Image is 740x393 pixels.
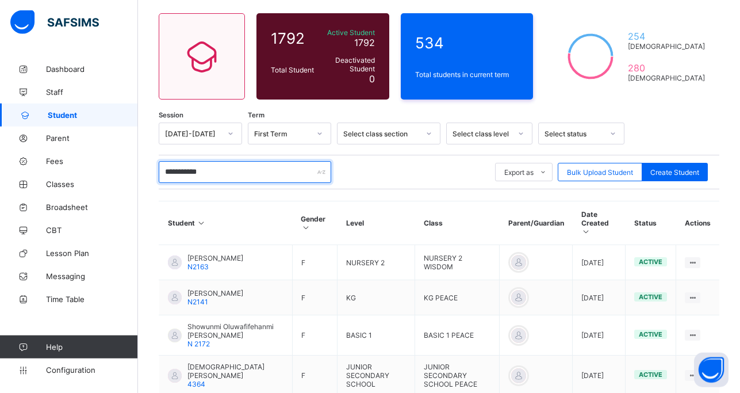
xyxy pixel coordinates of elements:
[271,29,314,47] span: 1792
[46,365,137,375] span: Configuration
[369,73,375,85] span: 0
[292,280,338,315] td: F
[187,363,283,380] span: [DEMOGRAPHIC_DATA] [PERSON_NAME]
[415,280,500,315] td: KG PEACE
[254,129,310,138] div: First Term
[187,322,283,339] span: Showunmi Oluwafifehanmi [PERSON_NAME]
[46,64,138,74] span: Dashboard
[46,342,137,352] span: Help
[628,74,705,82] span: [DEMOGRAPHIC_DATA]
[10,10,99,35] img: safsims
[46,157,138,166] span: Fees
[338,245,415,280] td: NURSERY 2
[187,289,243,297] span: [PERSON_NAME]
[650,168,699,177] span: Create Student
[573,280,626,315] td: [DATE]
[187,380,205,388] span: 4364
[46,133,138,143] span: Parent
[187,254,243,262] span: [PERSON_NAME]
[292,201,338,245] th: Gender
[639,258,662,266] span: active
[187,339,210,348] span: N 2172
[581,227,591,236] i: Sort in Ascending Order
[338,315,415,356] td: BASIC 1
[639,293,662,301] span: active
[338,201,415,245] th: Level
[639,371,662,379] span: active
[338,280,415,315] td: KG
[48,110,138,120] span: Student
[320,28,375,37] span: Active Student
[639,330,662,338] span: active
[415,315,500,356] td: BASIC 1 PEACE
[415,70,519,79] span: Total students in current term
[292,315,338,356] td: F
[415,245,500,280] td: NURSERY 2 WISDOM
[46,226,138,235] span: CBT
[628,62,705,74] span: 280
[500,201,573,245] th: Parent/Guardian
[343,129,419,138] div: Select class section
[46,249,138,258] span: Lesson Plan
[573,315,626,356] td: [DATE]
[46,87,138,97] span: Staff
[676,201,719,245] th: Actions
[545,129,603,138] div: Select status
[187,262,209,271] span: N2163
[415,34,519,52] span: 534
[301,223,310,232] i: Sort in Ascending Order
[248,111,264,119] span: Term
[415,201,500,245] th: Class
[46,203,138,212] span: Broadsheet
[159,111,183,119] span: Session
[46,295,138,304] span: Time Table
[504,168,534,177] span: Export as
[159,201,293,245] th: Student
[46,180,138,189] span: Classes
[567,168,633,177] span: Bulk Upload Student
[197,219,206,227] i: Sort in Ascending Order
[573,201,626,245] th: Date Created
[453,129,511,138] div: Select class level
[165,129,221,138] div: [DATE]-[DATE]
[626,201,676,245] th: Status
[187,297,208,306] span: N2141
[573,245,626,280] td: [DATE]
[268,63,317,77] div: Total Student
[694,353,729,387] button: Open asap
[628,42,705,51] span: [DEMOGRAPHIC_DATA]
[354,37,375,48] span: 1792
[46,272,138,281] span: Messaging
[628,30,705,42] span: 254
[292,245,338,280] td: F
[320,56,375,73] span: Deactivated Student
